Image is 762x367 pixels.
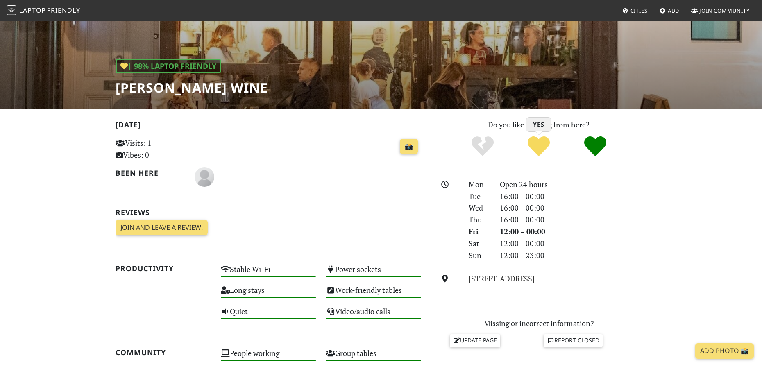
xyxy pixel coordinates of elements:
h2: [DATE] [116,120,421,132]
div: 16:00 – 00:00 [495,190,651,202]
h3: Yes [526,118,551,131]
span: Cities [630,7,648,14]
h2: Productivity [116,264,211,273]
div: 12:00 – 00:00 [495,226,651,238]
div: | 98% Laptop Friendly [116,59,221,73]
p: Do you like working from here? [431,119,646,131]
a: Add Photo 📸 [695,343,754,359]
div: Power sockets [321,263,426,283]
div: 16:00 – 00:00 [495,202,651,214]
div: Yes [510,135,567,158]
p: Missing or incorrect information? [431,317,646,329]
h1: [PERSON_NAME] Wine [116,80,268,95]
div: Open 24 hours [495,179,651,190]
div: Tue [464,190,495,202]
div: Video/audio calls [321,305,426,326]
a: Join and leave a review! [116,220,208,236]
img: LaptopFriendly [7,5,16,15]
div: No [454,135,511,158]
div: Sun [464,249,495,261]
div: Long stays [216,283,321,304]
a: Update page [450,334,501,347]
a: 📸 [400,139,418,154]
a: Report closed [544,334,603,347]
a: [STREET_ADDRESS] [469,274,535,283]
div: Quiet [216,305,321,326]
span: Add [668,7,680,14]
a: Add [656,3,683,18]
div: Work-friendly tables [321,283,426,304]
a: Join Community [688,3,753,18]
div: Wed [464,202,495,214]
div: Fri [464,226,495,238]
div: 16:00 – 00:00 [495,214,651,226]
img: blank-535327c66bd565773addf3077783bbfce4b00ec00e9fd257753287c682c7fa38.png [195,167,214,187]
h2: Been here [116,169,185,177]
a: Cities [619,3,651,18]
div: 12:00 – 23:00 [495,249,651,261]
div: Thu [464,214,495,226]
span: Friendly [47,6,80,15]
span: Ben S [195,171,214,181]
h2: Reviews [116,208,421,217]
span: Laptop [19,6,46,15]
p: Visits: 1 Vibes: 0 [116,137,211,161]
div: 12:00 – 00:00 [495,238,651,249]
span: Join Community [699,7,750,14]
h2: Community [116,348,211,357]
a: LaptopFriendly LaptopFriendly [7,4,80,18]
div: Definitely! [567,135,624,158]
div: Mon [464,179,495,190]
div: Stable Wi-Fi [216,263,321,283]
div: Sat [464,238,495,249]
